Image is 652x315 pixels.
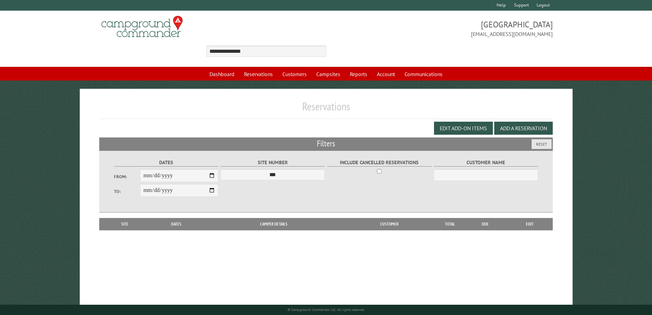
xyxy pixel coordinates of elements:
[99,137,553,150] h2: Filters
[434,159,538,167] label: Customer Name
[114,173,140,180] label: From:
[147,218,206,230] th: Dates
[342,218,436,230] th: Customer
[494,122,553,135] button: Add a Reservation
[464,218,507,230] th: Due
[312,68,344,81] a: Campsites
[507,218,553,230] th: Edit
[205,68,239,81] a: Dashboard
[373,68,399,81] a: Account
[114,159,218,167] label: Dates
[346,68,371,81] a: Reports
[206,218,342,230] th: Camper Details
[99,100,553,119] h1: Reservations
[326,19,553,38] span: [GEOGRAPHIC_DATA] [EMAIL_ADDRESS][DOMAIN_NAME]
[434,122,493,135] button: Edit Add-on Items
[220,159,325,167] label: Site Number
[114,188,140,195] label: To:
[240,68,277,81] a: Reservations
[287,307,365,312] small: © Campground Commander LLC. All rights reserved.
[327,159,432,167] label: Include Cancelled Reservations
[99,13,185,40] img: Campground Commander
[400,68,447,81] a: Communications
[532,139,552,149] button: Reset
[103,218,147,230] th: Site
[278,68,311,81] a: Customers
[436,218,464,230] th: Total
